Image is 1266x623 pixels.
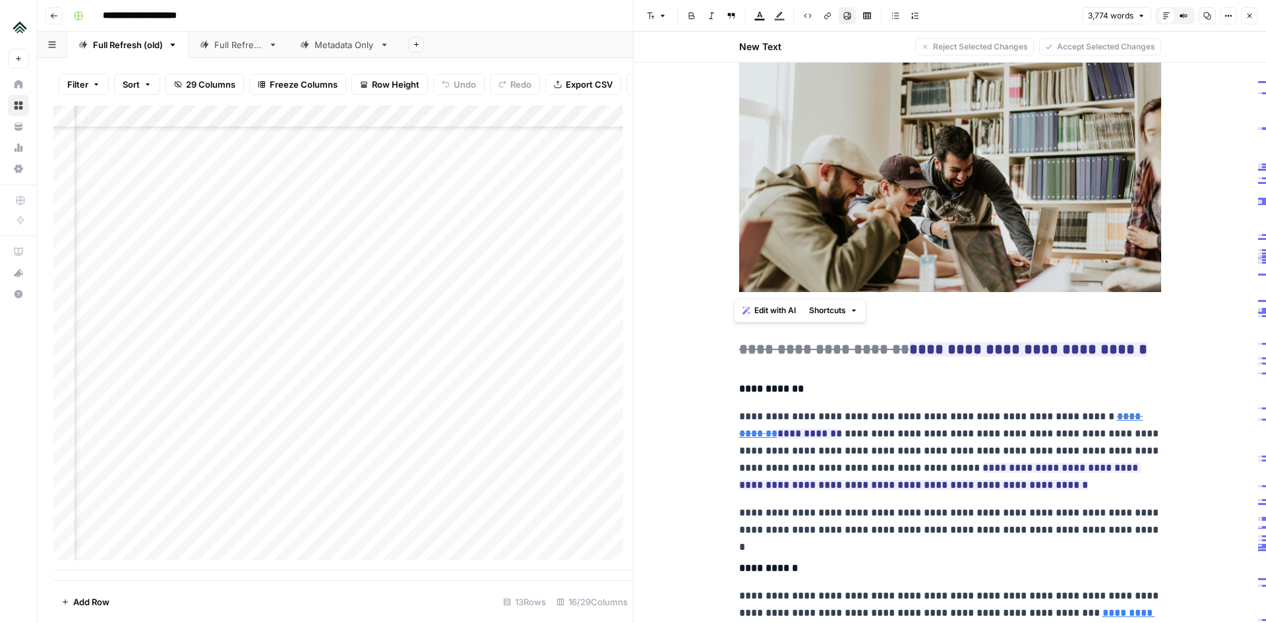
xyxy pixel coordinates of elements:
[249,74,346,95] button: Freeze Columns
[8,262,29,283] button: What's new?
[289,32,400,58] a: Metadata Only
[809,305,846,316] span: Shortcuts
[8,158,29,179] a: Settings
[8,95,29,116] a: Browse
[93,38,163,51] div: Full Refresh (old)
[166,74,244,95] button: 29 Columns
[189,32,289,58] a: Full Refresh
[490,74,540,95] button: Redo
[433,74,485,95] button: Undo
[915,38,1034,55] button: Reject Selected Changes
[59,74,109,95] button: Filter
[510,78,531,91] span: Redo
[67,78,88,91] span: Filter
[8,15,32,39] img: Uplisting Logo
[1039,38,1161,55] button: Accept Selected Changes
[67,32,189,58] a: Full Refresh (old)
[53,591,117,612] button: Add Row
[214,38,263,51] div: Full Refresh
[186,78,235,91] span: 29 Columns
[1057,41,1155,53] span: Accept Selected Changes
[545,74,621,95] button: Export CSV
[1082,7,1151,24] button: 3,774 words
[754,305,796,316] span: Edit with AI
[804,302,863,319] button: Shortcuts
[8,116,29,137] a: Your Data
[551,591,633,612] div: 16/29 Columns
[8,241,29,262] a: AirOps Academy
[8,74,29,95] a: Home
[372,78,419,91] span: Row Height
[8,283,29,305] button: Help + Support
[8,11,29,44] button: Workspace: Uplisting
[73,595,109,608] span: Add Row
[1088,10,1133,22] span: 3,774 words
[270,78,338,91] span: Freeze Columns
[933,41,1028,53] span: Reject Selected Changes
[498,591,551,612] div: 13 Rows
[315,38,375,51] div: Metadata Only
[114,74,160,95] button: Sort
[351,74,428,95] button: Row Height
[737,302,801,319] button: Edit with AI
[454,78,476,91] span: Undo
[739,40,781,53] h2: New Text
[566,78,613,91] span: Export CSV
[8,137,29,158] a: Usage
[123,78,140,91] span: Sort
[9,263,28,283] div: What's new?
